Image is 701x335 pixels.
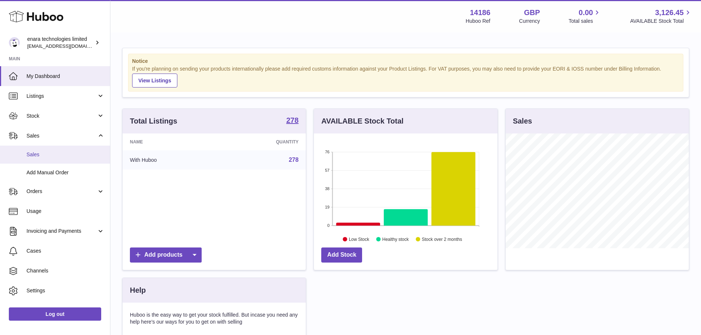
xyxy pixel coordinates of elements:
text: 57 [325,168,330,172]
div: If you're planning on sending your products internationally please add required customs informati... [132,65,679,88]
th: Quantity [219,133,306,150]
a: 3,126.45 AVAILABLE Stock Total [630,8,692,25]
span: 3,126.45 [655,8,684,18]
text: 76 [325,150,330,154]
text: Healthy stock [382,236,409,242]
span: Add Manual Order [26,169,105,176]
text: 38 [325,186,330,191]
a: Add products [130,247,202,263]
strong: GBP [524,8,540,18]
h3: Sales [513,116,532,126]
p: Huboo is the easy way to get your stock fulfilled. But incase you need any help here's our ways f... [130,311,298,325]
h3: Total Listings [130,116,177,126]
a: Log out [9,307,101,321]
div: Huboo Ref [466,18,491,25]
span: [EMAIL_ADDRESS][DOMAIN_NAME] [27,43,108,49]
a: 278 [286,117,298,125]
th: Name [123,133,219,150]
span: Listings [26,93,97,100]
a: Add Stock [321,247,362,263]
a: View Listings [132,74,177,88]
span: Invoicing and Payments [26,228,97,235]
div: enara technologies limited [27,36,93,50]
span: Stock [26,113,97,120]
span: Channels [26,267,105,274]
td: With Huboo [123,150,219,170]
span: Cases [26,247,105,254]
span: AVAILABLE Stock Total [630,18,692,25]
span: Settings [26,287,105,294]
text: Stock over 2 months [422,236,462,242]
span: Sales [26,151,105,158]
span: My Dashboard [26,73,105,80]
span: Total sales [569,18,601,25]
span: Sales [26,132,97,139]
text: 0 [328,223,330,228]
a: 278 [289,157,299,163]
text: Low Stock [349,236,369,242]
strong: 14186 [470,8,491,18]
strong: Notice [132,58,679,65]
div: Currency [519,18,540,25]
h3: AVAILABLE Stock Total [321,116,403,126]
strong: 278 [286,117,298,124]
span: Orders [26,188,97,195]
img: internalAdmin-14186@internal.huboo.com [9,37,20,48]
h3: Help [130,285,146,295]
span: 0.00 [579,8,593,18]
text: 19 [325,205,330,209]
span: Usage [26,208,105,215]
a: 0.00 Total sales [569,8,601,25]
